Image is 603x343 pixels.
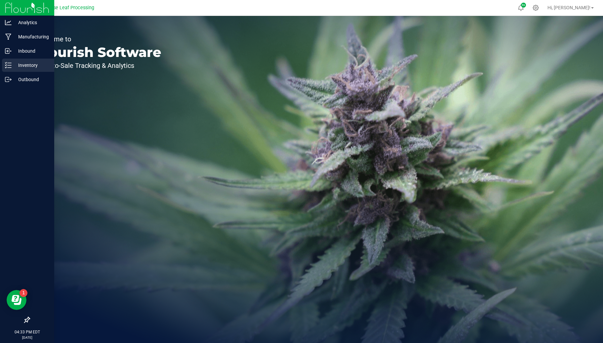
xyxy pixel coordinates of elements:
[522,4,525,7] span: 9+
[547,5,590,10] span: Hi, [PERSON_NAME]!
[12,61,51,69] p: Inventory
[5,48,12,54] inline-svg: Inbound
[12,19,51,26] p: Analytics
[36,36,161,42] p: Welcome to
[7,290,26,310] iframe: Resource center
[12,33,51,41] p: Manufacturing
[12,47,51,55] p: Inbound
[5,19,12,26] inline-svg: Analytics
[5,33,12,40] inline-svg: Manufacturing
[5,62,12,69] inline-svg: Inventory
[36,46,161,59] p: Flourish Software
[5,76,12,83] inline-svg: Outbound
[41,5,94,11] span: Purpose Leaf Processing
[3,335,51,340] p: [DATE]
[36,62,161,69] p: Seed-to-Sale Tracking & Analytics
[3,329,51,335] p: 04:33 PM EDT
[532,5,540,11] div: Manage settings
[20,289,27,297] iframe: Resource center unread badge
[12,75,51,83] p: Outbound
